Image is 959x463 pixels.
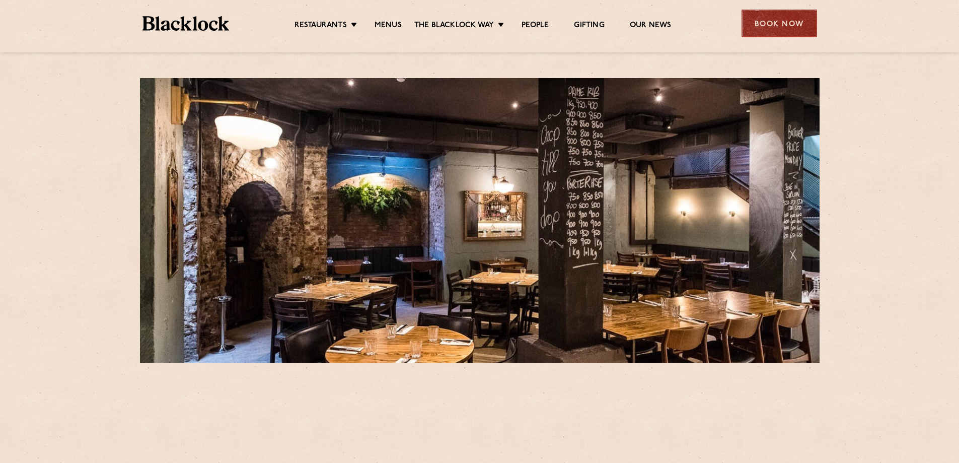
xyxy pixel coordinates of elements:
a: The Blacklock Way [414,21,494,32]
a: Restaurants [294,21,347,32]
a: Our News [630,21,672,32]
div: Book Now [742,10,817,37]
a: Menus [375,21,402,32]
a: People [522,21,549,32]
img: BL_Textured_Logo-footer-cropped.svg [142,16,230,31]
a: Gifting [574,21,604,32]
